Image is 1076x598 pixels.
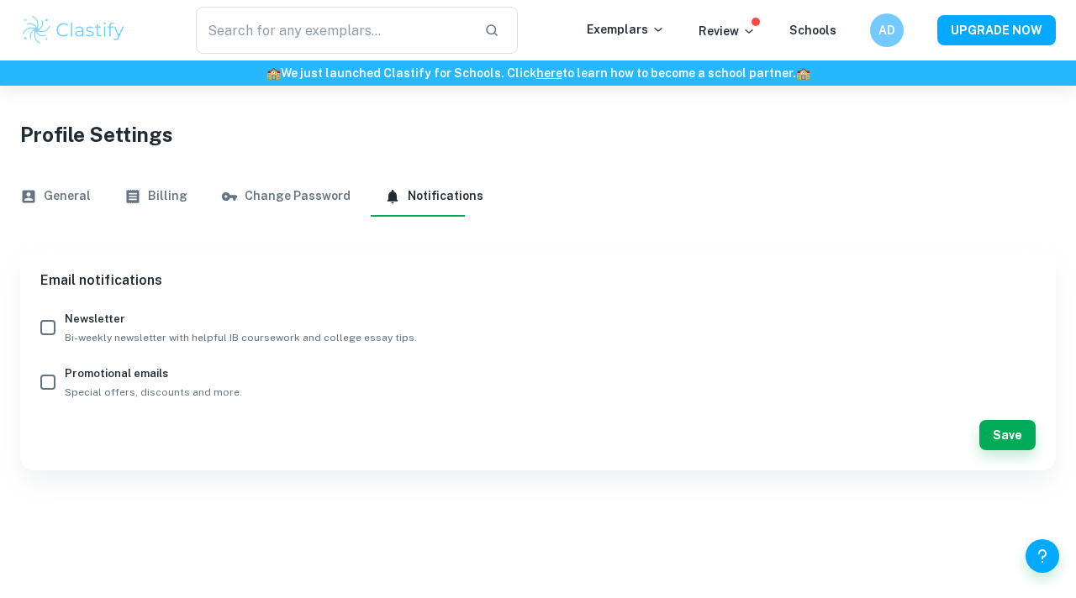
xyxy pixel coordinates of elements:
p: Exemplars [587,20,665,39]
button: Billing [124,176,187,217]
h6: Newsletter [65,311,417,328]
p: Review [699,22,756,40]
img: Clastify logo [20,13,127,47]
h6: Email notifications [40,270,1036,291]
span: Bi-weekly newsletter with helpful IB coursework and college essay tips. [65,330,417,345]
span: 🏫 [266,66,281,80]
button: Change Password [221,176,351,217]
a: Schools [789,24,836,37]
h6: We just launched Clastify for Schools. Click to learn how to become a school partner. [3,64,1073,82]
input: Search for any exemplars... [196,7,471,54]
button: AD [870,13,904,47]
button: General [20,176,91,217]
h6: Promotional emails [65,365,242,382]
h1: Profile Settings [20,119,1056,149]
h6: AD [878,21,897,39]
button: Help and Feedback [1026,539,1059,573]
button: Notifications [384,176,483,217]
button: Save [979,420,1036,450]
span: Special offers, discounts and more. [65,385,242,400]
button: UPGRADE NOW [937,15,1056,45]
a: here [536,66,562,80]
span: 🏫 [796,66,810,80]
